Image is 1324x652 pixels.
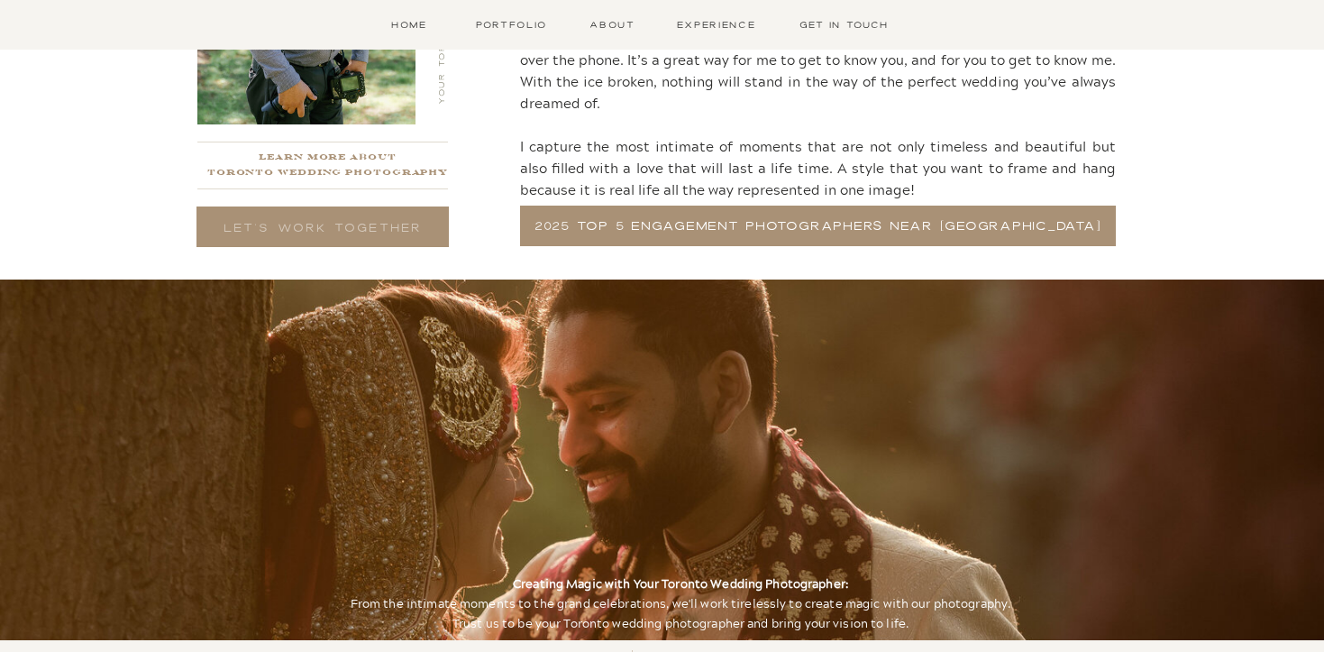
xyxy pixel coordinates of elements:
[534,216,1101,234] a: 2025 Top 5 Engagement Photographers Near [GEOGRAPHIC_DATA]
[196,150,460,182] a: Learn more aboutToronto Wedding Photography
[244,574,1118,640] p: From the intimate moments to the grand celebrations, we'll work tirelessly to create magic with o...
[794,17,894,32] a: Get in Touch
[196,150,460,182] nav: Learn more about Toronto Wedding Photography
[513,574,848,592] b: Creating Magic with Your Toronto Wedding Photographer:
[587,17,639,32] a: About
[197,207,449,247] a: Let's Work Together
[381,17,438,32] a: Home
[472,17,552,32] a: Portfolio
[673,17,760,32] a: Experience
